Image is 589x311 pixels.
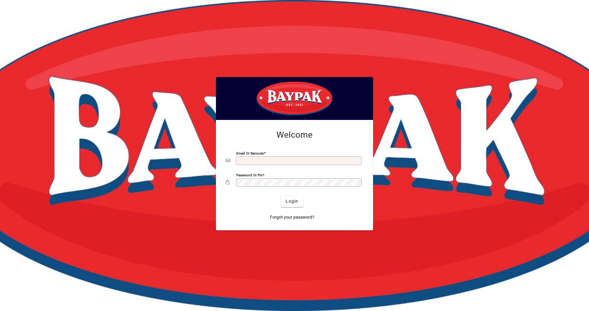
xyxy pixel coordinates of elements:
[286,198,298,205] span: Login
[281,196,303,207] button: Login
[236,173,263,177] mat-label: Password or Pin
[270,214,314,221] span: Forgot your password?
[226,130,363,140] h2: Welcome
[268,212,317,223] a: Forgot your password?
[236,151,264,155] mat-label: Email or Barcode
